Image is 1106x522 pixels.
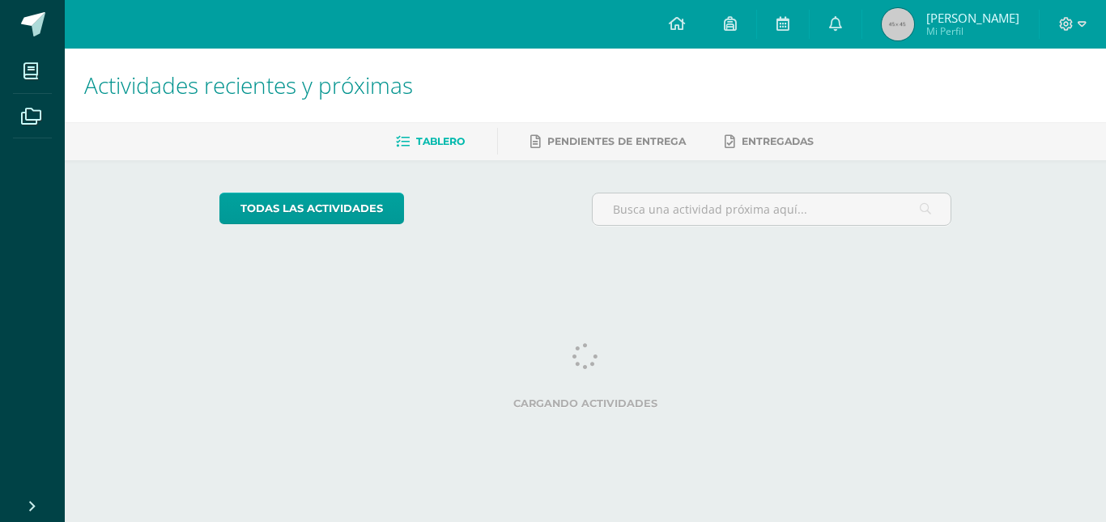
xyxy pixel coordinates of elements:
a: Entregadas [725,129,814,155]
label: Cargando actividades [219,397,952,410]
a: Tablero [396,129,465,155]
input: Busca una actividad próxima aquí... [593,193,951,225]
a: Pendientes de entrega [530,129,686,155]
span: Tablero [416,135,465,147]
span: Actividades recientes y próximas [84,70,413,100]
span: Pendientes de entrega [547,135,686,147]
span: [PERSON_NAME] [926,10,1019,26]
a: todas las Actividades [219,193,404,224]
span: Mi Perfil [926,24,1019,38]
span: Entregadas [742,135,814,147]
img: 45x45 [882,8,914,40]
